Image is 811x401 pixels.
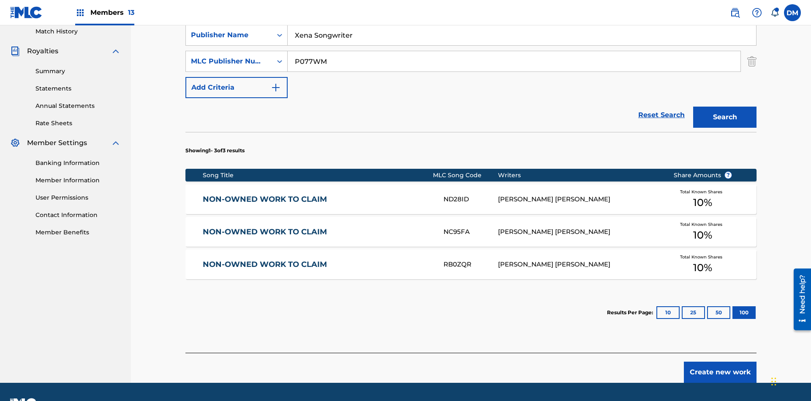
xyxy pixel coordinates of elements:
div: RB0ZQR [444,260,498,269]
div: MLC Publisher Number [191,56,267,66]
div: User Menu [784,4,801,21]
img: Delete Criterion [747,51,757,72]
div: Song Title [203,171,433,180]
button: Search [693,107,757,128]
div: [PERSON_NAME] [PERSON_NAME] [498,227,661,237]
a: Banking Information [35,159,121,168]
span: 10 % [693,260,712,275]
img: Top Rightsholders [75,8,85,18]
button: Add Criteria [185,77,288,98]
a: Annual Statements [35,102,121,110]
a: Summary [35,67,121,76]
span: Members [90,8,134,17]
a: NON-OWNED WORK TO CLAIM [203,227,433,237]
div: [PERSON_NAME] [PERSON_NAME] [498,260,661,269]
img: help [752,8,762,18]
a: Public Search [727,4,743,21]
span: Total Known Shares [680,189,726,195]
span: Member Settings [27,138,87,148]
a: Match History [35,27,121,36]
div: Publisher Name [191,30,267,40]
a: Statements [35,84,121,93]
span: ? [725,172,732,179]
a: Contact Information [35,211,121,220]
span: Total Known Shares [680,254,726,260]
img: expand [111,138,121,148]
a: NON-OWNED WORK TO CLAIM [203,260,433,269]
img: search [730,8,740,18]
span: 10 % [693,195,712,210]
span: 10 % [693,228,712,243]
a: NON-OWNED WORK TO CLAIM [203,195,433,204]
button: 25 [682,306,705,319]
img: Royalties [10,46,20,56]
div: MLC Song Code [433,171,498,180]
button: 10 [656,306,680,319]
a: Member Information [35,176,121,185]
div: Drag [771,369,776,394]
p: Results Per Page: [607,309,655,316]
div: [PERSON_NAME] [PERSON_NAME] [498,195,661,204]
button: Create new work [684,362,757,383]
div: NC95FA [444,227,498,237]
img: Member Settings [10,138,20,148]
button: 100 [732,306,756,319]
div: Help [748,4,765,21]
div: Notifications [770,8,779,17]
span: Royalties [27,46,58,56]
iframe: Resource Center [787,265,811,335]
img: MLC Logo [10,6,43,19]
p: Showing 1 - 3 of 3 results [185,147,245,154]
a: User Permissions [35,193,121,202]
div: ND28ID [444,195,498,204]
button: 50 [707,306,730,319]
a: Reset Search [634,106,689,124]
img: 9d2ae6d4665cec9f34b9.svg [271,82,281,93]
span: 13 [128,8,134,16]
div: Writers [498,171,661,180]
span: Share Amounts [674,171,732,180]
img: expand [111,46,121,56]
a: Member Benefits [35,228,121,237]
iframe: Chat Widget [769,360,811,401]
span: Total Known Shares [680,221,726,228]
a: Rate Sheets [35,119,121,128]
